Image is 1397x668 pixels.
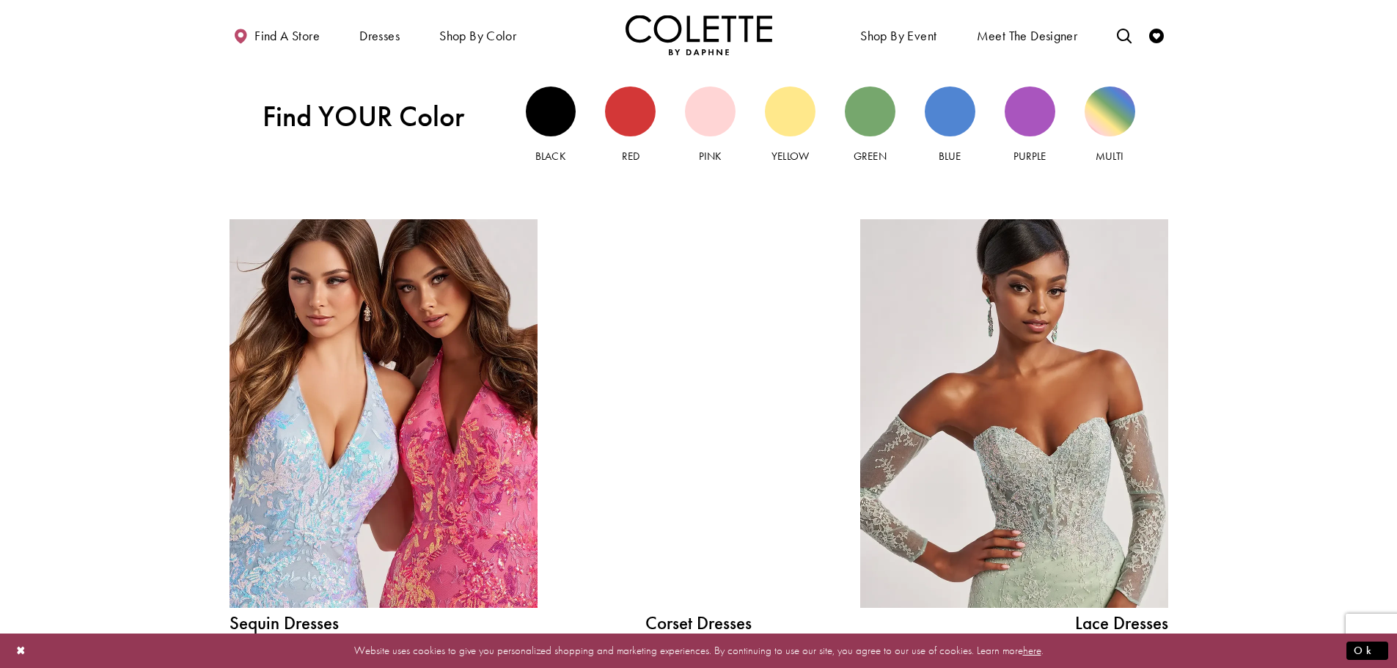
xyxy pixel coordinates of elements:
span: Meet the designer [977,29,1078,43]
div: Multi view [1085,87,1135,137]
span: Black [535,149,565,164]
span: Multi [1096,149,1123,164]
a: Yellow view Yellow [765,87,815,165]
span: Find YOUR Color [263,100,493,133]
a: Pink view Pink [685,87,736,165]
p: Website uses cookies to give you personalized shopping and marketing experiences. By continuing t... [106,641,1291,661]
button: Close Dialog [9,638,34,664]
a: here [1023,643,1041,658]
a: Lace Dress Spring 2025 collection Related Link [860,219,1168,608]
a: Green view Green [845,87,895,165]
span: Shop by color [436,15,520,55]
a: Toggle search [1113,15,1135,55]
img: Colette by Daphne [626,15,772,55]
div: Blue view [925,87,975,137]
span: Find a store [254,29,320,43]
div: Yellow view [765,87,815,137]
div: Red view [605,87,656,137]
span: Shop By Event [857,15,940,55]
a: Multi view Multi [1085,87,1135,165]
span: Pink [699,149,722,164]
a: Meet the designer [973,15,1082,55]
a: Sequin Dresses Related Link [230,219,538,608]
span: Purple [1013,149,1046,164]
a: Purple view Purple [1005,87,1055,165]
span: Shop by color [439,29,516,43]
a: Check Wishlist [1145,15,1167,55]
span: Sequin Dresses [230,614,538,632]
div: Green view [845,87,895,137]
span: Shop By Event [860,29,936,43]
span: Dresses [359,29,400,43]
span: Dresses [356,15,403,55]
span: Red [622,149,639,164]
div: Black view [526,87,576,137]
a: Black view Black [526,87,576,165]
span: Yellow [771,149,808,164]
span: Green [854,149,886,164]
a: Red view Red [605,87,656,165]
a: Blue view Blue [925,87,975,165]
div: Purple view [1005,87,1055,137]
a: Find a store [230,15,323,55]
span: Blue [939,149,961,164]
span: Lace Dresses [860,614,1168,632]
a: Corset Dresses [589,614,809,632]
a: Visit Home Page [626,15,772,55]
div: Pink view [685,87,736,137]
button: Submit Dialog [1346,642,1388,660]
